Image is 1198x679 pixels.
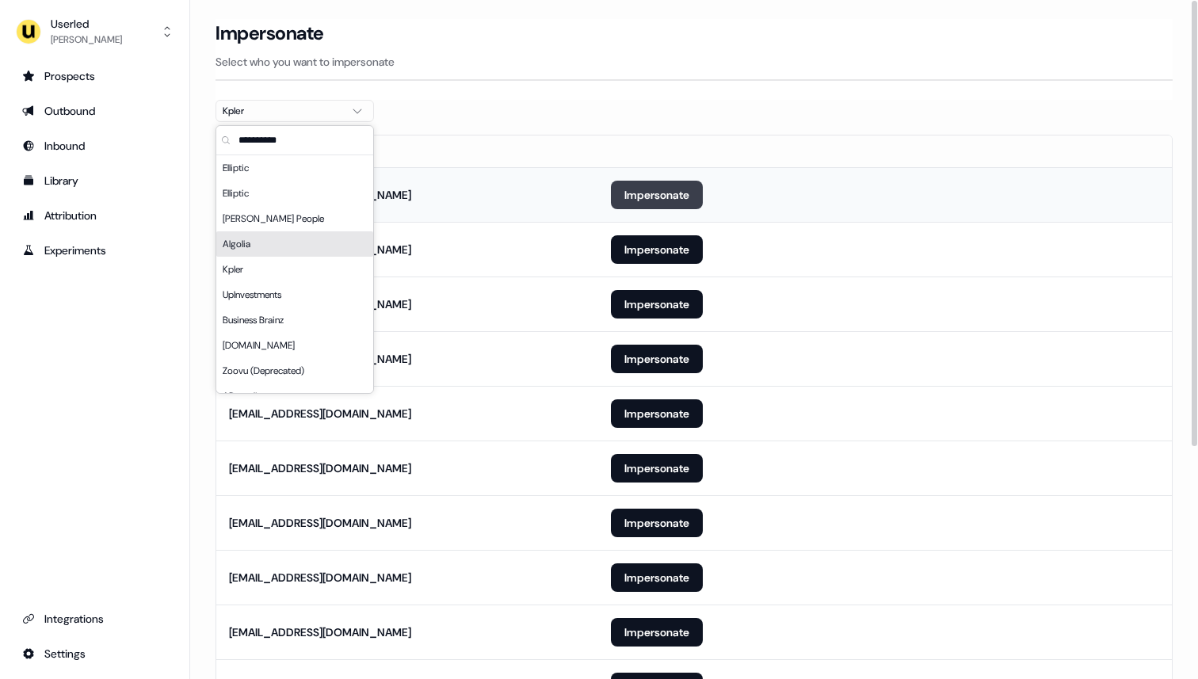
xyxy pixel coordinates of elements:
[229,460,411,476] div: [EMAIL_ADDRESS][DOMAIN_NAME]
[216,100,374,122] button: Kpler
[51,32,122,48] div: [PERSON_NAME]
[216,21,324,45] h3: Impersonate
[13,238,177,263] a: Go to experiments
[22,611,167,627] div: Integrations
[22,208,167,223] div: Attribution
[216,231,373,257] div: Algolia
[611,235,703,264] button: Impersonate
[13,168,177,193] a: Go to templates
[216,135,598,167] th: Email
[216,307,373,333] div: Business Brainz
[611,454,703,483] button: Impersonate
[22,646,167,662] div: Settings
[611,345,703,373] button: Impersonate
[13,641,177,666] a: Go to integrations
[611,181,703,209] button: Impersonate
[51,16,122,32] div: Userled
[216,155,373,181] div: Elliptic
[22,173,167,189] div: Library
[216,282,373,307] div: UpInvestments
[229,624,411,640] div: [EMAIL_ADDRESS][DOMAIN_NAME]
[216,257,373,282] div: Kpler
[13,13,177,51] button: Userled[PERSON_NAME]
[22,242,167,258] div: Experiments
[13,203,177,228] a: Go to attribution
[22,138,167,154] div: Inbound
[216,333,373,358] div: [DOMAIN_NAME]
[216,181,373,206] div: Elliptic
[216,383,373,409] div: ADvendio
[223,103,341,119] div: Kpler
[216,155,373,393] div: Suggestions
[13,133,177,158] a: Go to Inbound
[13,63,177,89] a: Go to prospects
[611,399,703,428] button: Impersonate
[611,563,703,592] button: Impersonate
[216,206,373,231] div: [PERSON_NAME] People
[13,98,177,124] a: Go to outbound experience
[611,618,703,647] button: Impersonate
[229,515,411,531] div: [EMAIL_ADDRESS][DOMAIN_NAME]
[216,54,1173,70] p: Select who you want to impersonate
[611,509,703,537] button: Impersonate
[229,570,411,586] div: [EMAIL_ADDRESS][DOMAIN_NAME]
[13,606,177,631] a: Go to integrations
[611,290,703,319] button: Impersonate
[216,358,373,383] div: Zoovu (Deprecated)
[22,103,167,119] div: Outbound
[22,68,167,84] div: Prospects
[229,406,411,422] div: [EMAIL_ADDRESS][DOMAIN_NAME]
